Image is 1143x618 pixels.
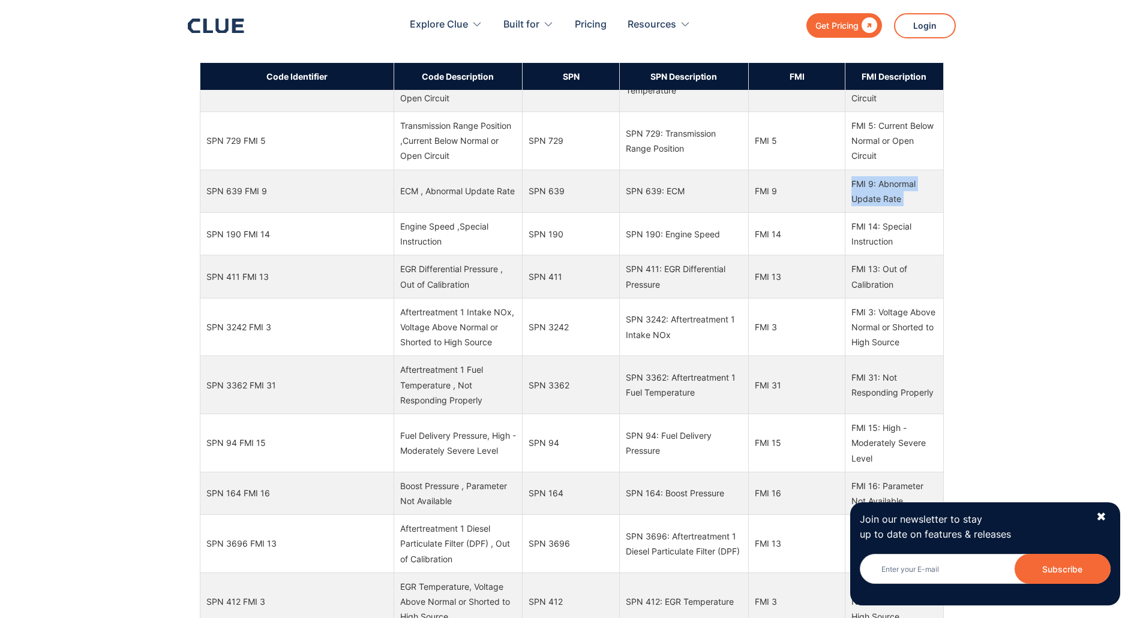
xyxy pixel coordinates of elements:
td: SPN 3696 [523,515,620,573]
td: FMI 13 [748,255,845,298]
td: SPN 164 FMI 16 [200,472,394,514]
div: Aftertreatment 1 Intake NOx, Voltage Above Normal or Shorted to High Source [400,305,517,350]
td: SPN 3362: Aftertreatment 1 Fuel Temperature [619,356,748,414]
th: FMI Description [845,62,943,90]
div: Built for [503,6,554,44]
div: Fuel Delivery Pressure, High - Moderately Severe Level [400,428,517,458]
td: FMI 13: Out of Calibration [845,255,943,298]
td: Engine Speed ,Special Instruction [394,213,523,255]
td: FMI 14: Special Instruction [845,213,943,255]
td: Boost Pressure , Parameter Not Available [394,472,523,514]
th: FMI [748,62,845,90]
td: SPN 190 [523,213,620,255]
td: SPN 729: Transmission Range Position [619,112,748,170]
input: Subscribe [1015,554,1111,584]
td: SPN 411 FMI 13 [200,255,394,298]
div: Get Pricing [815,18,859,33]
td: SPN 164 [523,472,620,514]
div: Transmission Range Position ,Current Below Normal or Open Circuit [400,118,517,164]
td: FMI 3 [748,298,845,356]
td: SPN 729 [523,112,620,170]
div: Built for [503,6,539,44]
th: Code Description [394,62,523,90]
td: ECM , Abnormal Update Rate [394,170,523,212]
td: FMI 13 [748,515,845,573]
td: SPN 94: Fuel Delivery Pressure [619,414,748,472]
td: SPN 3362 [523,356,620,414]
td: FMI 5: Current Below Normal or Open Circuit [845,112,943,170]
td: FMI 13: Out of Calibration [845,515,943,573]
td: SPN 3242: Aftertreatment 1 Intake NOx [619,298,748,356]
td: SPN 639 [523,170,620,212]
div: Explore Clue [410,6,482,44]
td: FMI 31: Not Responding Properly [845,356,943,414]
td: FMI 31 [748,356,845,414]
form: Newsletter [860,554,1111,596]
td: FMI 15: High - Moderately Severe Level [845,414,943,472]
td: FMI 9 [748,170,845,212]
td: SPN 411 [523,255,620,298]
a: Pricing [575,6,607,44]
td: FMI 3: Voltage Above Normal or Shorted to High Source [845,298,943,356]
td: SPN 94 FMI 15 [200,414,394,472]
a: Login [894,13,956,38]
td: SPN 639 FMI 9 [200,170,394,212]
th: Code Identifier [200,62,394,90]
td: SPN 639: ECM [619,170,748,212]
th: SPN Description [619,62,748,90]
div: Explore Clue [410,6,468,44]
td: SPN 94 [523,414,620,472]
td: SPN 190: Engine Speed [619,213,748,255]
div: Aftertreatment 1 Diesel Particulate Filter (DPF) , Out of Calibration [400,521,517,566]
td: FMI 5 [748,112,845,170]
td: SPN 411: EGR Differential Pressure [619,255,748,298]
td: FMI 16 [748,472,845,514]
div:  [859,18,877,33]
td: FMI 14 [748,213,845,255]
td: SPN 729 FMI 5 [200,112,394,170]
td: SPN 3242 FMI 3 [200,298,394,356]
td: SPN 164: Boost Pressure [619,472,748,514]
input: Enter your E-mail [860,554,1111,584]
div: Aftertreatment 1 Fuel Temperature , Not Responding Properly [400,362,517,408]
a: Get Pricing [806,13,882,38]
td: SPN 3242 [523,298,620,356]
div: Resources [628,6,676,44]
td: SPN 3696 FMI 13 [200,515,394,573]
p: Join our newsletter to stay up to date on features & releases [860,512,1085,542]
td: FMI 9: Abnormal Update Rate [845,170,943,212]
th: SPN [523,62,620,90]
td: SPN 3362 FMI 31 [200,356,394,414]
div: Resources [628,6,691,44]
td: FMI 16: Parameter Not Available [845,472,943,514]
td: EGR Differential Pressure , Out of Calibration [394,255,523,298]
div: ✖ [1096,510,1106,524]
td: SPN 190 FMI 14 [200,213,394,255]
td: FMI 15 [748,414,845,472]
div: SPN 3696: Aftertreatment 1 Diesel Particulate Filter (DPF) [626,529,742,559]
